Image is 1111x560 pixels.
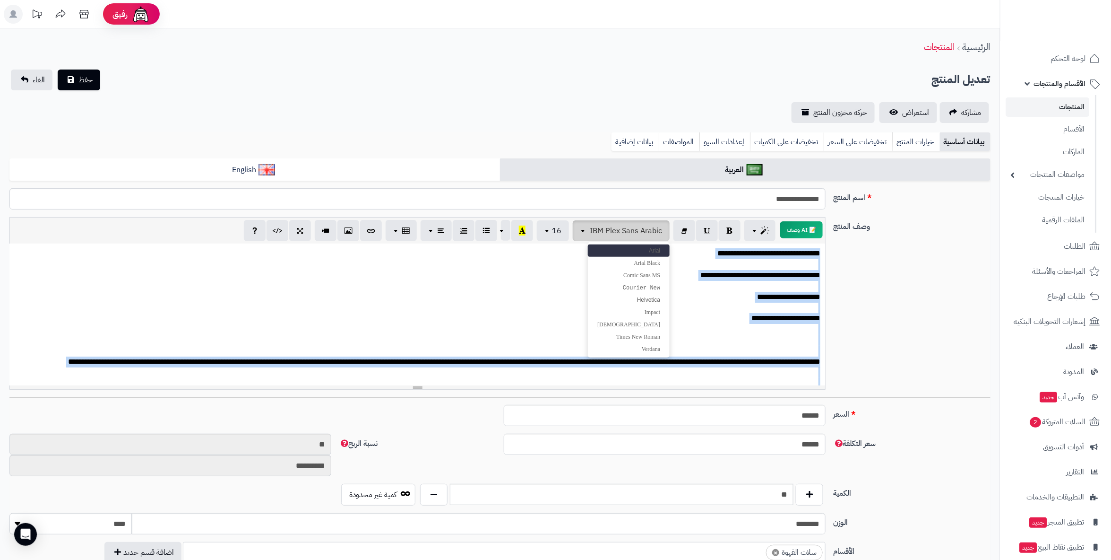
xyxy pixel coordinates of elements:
[611,132,659,151] a: بيانات إضافية
[829,405,994,420] label: السعر
[1027,490,1085,504] span: التطبيقات والخدمات
[829,188,994,203] label: اسم المنتج
[750,132,824,151] a: تخفيضات على الكميات
[1043,440,1085,454] span: أدوات التسويق
[588,294,670,306] a: Helvetica
[25,5,49,26] a: تحديثات المنصة
[588,245,670,257] a: Arial
[616,333,660,340] span: Times New Roman
[1064,365,1085,378] span: المدونة
[1006,335,1105,358] a: العملاء
[623,285,660,291] span: Courier New
[792,102,875,123] a: حركة مخزون المنتج
[747,164,763,175] img: العربية
[339,438,378,449] span: نسبة الربح
[829,542,994,557] label: الأقسام
[892,132,940,151] a: خيارات المنتج
[11,70,52,90] a: الغاء
[588,281,670,294] a: Courier New
[1006,187,1090,208] a: خيارات المنتجات
[588,257,670,269] a: Arial Black
[1040,392,1058,402] span: جديد
[932,70,990,89] h2: تعديل المنتج
[1039,390,1085,403] span: وآتس آب
[1006,385,1105,408] a: وآتس آبجديد
[58,70,100,90] button: حفظ
[829,484,994,499] label: الكمية
[1006,142,1090,162] a: الماركات
[1006,461,1105,483] a: التقارير
[112,9,128,20] span: رفيق
[500,158,990,182] a: العربية
[829,513,994,528] label: الوزن
[573,220,670,241] button: IBM Plex Sans Arabic
[1006,411,1105,433] a: السلات المتروكة2
[33,74,45,86] span: الغاء
[9,158,500,182] a: English
[1033,265,1086,278] span: المراجعات والأسئلة
[590,225,662,236] span: IBM Plex Sans Arabic
[879,102,937,123] a: استعراض
[623,272,660,279] span: Comic Sans MS
[1006,536,1105,559] a: تطبيق نقاط البيعجديد
[962,107,982,118] span: مشاركه
[1029,415,1086,429] span: السلات المتروكة
[1006,235,1105,258] a: الطلبات
[131,5,150,24] img: ai-face.png
[940,132,990,151] a: بيانات أساسية
[780,221,823,238] button: 📝 AI وصف
[1020,542,1037,553] span: جديد
[1029,516,1085,529] span: تطبيق المتجر
[772,549,779,556] span: ×
[552,225,561,236] span: 16
[833,438,876,449] span: سعر التكلفة
[634,260,661,266] span: Arial Black
[1067,465,1085,479] span: التقارير
[645,309,660,315] span: Impact
[902,107,930,118] span: استعراض
[537,220,569,241] button: 16
[1006,97,1090,117] a: المنتجات
[824,132,892,151] a: تخفيضات على السعر
[642,346,660,352] span: Verdana
[597,321,660,328] span: [DEMOGRAPHIC_DATA]
[1064,240,1086,253] span: الطلبات
[588,343,670,355] a: Verdana
[940,102,989,123] a: مشاركه
[1006,511,1105,534] a: تطبيق المتجرجديد
[1006,119,1090,140] a: الأقسام
[813,107,867,118] span: حركة مخزون المنتج
[588,318,670,331] a: [DEMOGRAPHIC_DATA]
[14,523,37,546] div: Open Intercom Messenger
[659,132,699,151] a: المواصفات
[1066,340,1085,353] span: العملاء
[1030,517,1047,528] span: جديد
[258,164,275,175] img: English
[637,297,660,303] span: Helvetica
[588,306,670,318] a: Impact
[1006,260,1105,283] a: المراجعات والأسئلة
[588,331,670,343] a: Times New Roman
[1006,310,1105,333] a: إشعارات التحويلات البنكية
[649,247,660,254] span: Arial
[78,74,93,86] span: حفظ
[1014,315,1086,328] span: إشعارات التحويلات البنكية
[1006,47,1105,70] a: لوحة التحكم
[699,132,750,151] a: إعدادات السيو
[1006,285,1105,308] a: طلبات الإرجاع
[829,217,994,232] label: وصف المنتج
[1006,165,1090,185] a: مواصفات المنتجات
[1019,541,1085,554] span: تطبيق نقاط البيع
[588,269,670,281] a: Comic Sans MS
[1006,210,1090,230] a: الملفات الرقمية
[1030,417,1042,428] span: 2
[1006,486,1105,508] a: التطبيقات والخدمات
[1051,52,1086,65] span: لوحة التحكم
[1006,436,1105,458] a: أدوات التسويق
[924,40,955,54] a: المنتجات
[1006,360,1105,383] a: المدونة
[963,40,990,54] a: الرئيسية
[1048,290,1086,303] span: طلبات الإرجاع
[1034,77,1086,90] span: الأقسام والمنتجات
